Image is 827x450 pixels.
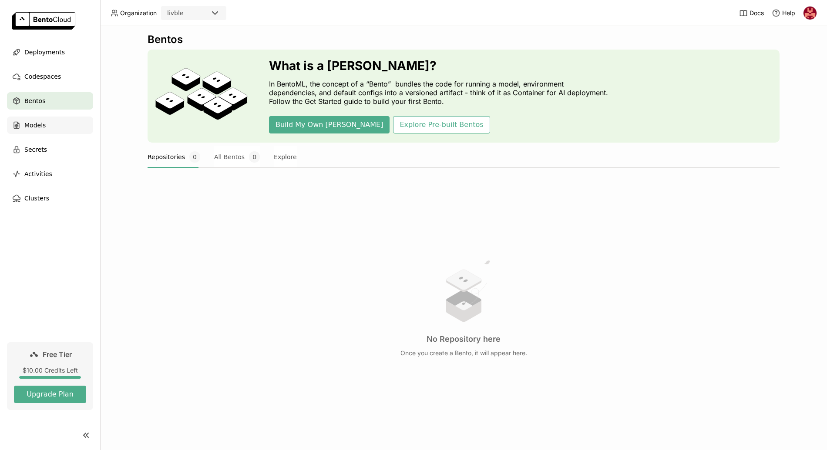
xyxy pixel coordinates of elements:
[167,9,183,17] div: livble
[7,43,93,61] a: Deployments
[24,47,65,57] span: Deployments
[7,141,93,158] a: Secrets
[739,9,764,17] a: Docs
[24,96,45,106] span: Bentos
[24,193,49,203] span: Clusters
[782,9,795,17] span: Help
[14,386,86,403] button: Upgrade Plan
[7,342,93,410] a: Free Tier$10.00 Credits LeftUpgrade Plan
[184,9,185,18] input: Selected livble.
[803,7,817,20] img: Uri Vinetz
[7,117,93,134] a: Models
[14,367,86,374] div: $10.00 Credits Left
[24,169,52,179] span: Activities
[24,144,47,155] span: Secrets
[7,190,93,207] a: Clusters
[24,120,46,130] span: Models
[12,12,75,30] img: logo
[750,9,764,17] span: Docs
[7,68,93,85] a: Codespaces
[24,71,61,82] span: Codespaces
[772,9,795,17] div: Help
[7,165,93,183] a: Activities
[120,9,157,17] span: Organization
[7,92,93,110] a: Bentos
[43,350,72,359] span: Free Tier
